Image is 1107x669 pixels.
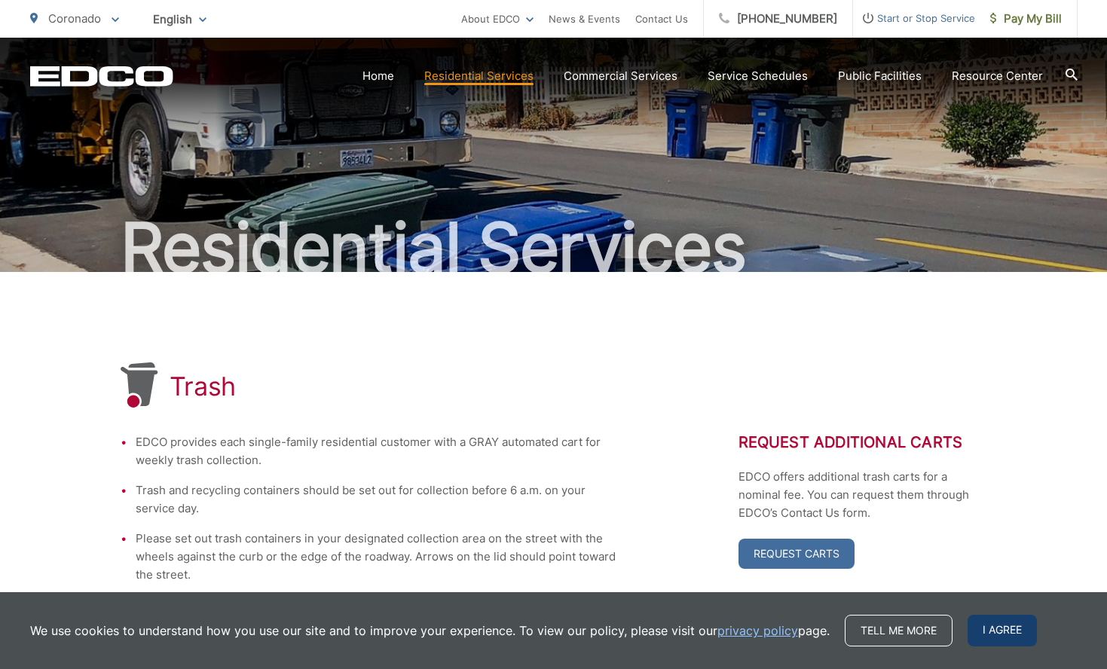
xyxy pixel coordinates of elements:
[952,67,1043,85] a: Resource Center
[362,67,394,85] a: Home
[739,468,987,522] p: EDCO offers additional trash carts for a nominal fee. You can request them through EDCO’s Contact...
[708,67,808,85] a: Service Schedules
[968,615,1037,646] span: I agree
[30,622,830,640] p: We use cookies to understand how you use our site and to improve your experience. To view our pol...
[136,481,618,518] li: Trash and recycling containers should be set out for collection before 6 a.m. on your service day.
[564,67,677,85] a: Commercial Services
[990,10,1062,28] span: Pay My Bill
[142,6,218,32] span: English
[48,11,101,26] span: Coronado
[461,10,534,28] a: About EDCO
[838,67,922,85] a: Public Facilities
[739,433,987,451] h2: Request Additional Carts
[30,210,1078,286] h2: Residential Services
[30,66,173,87] a: EDCD logo. Return to the homepage.
[717,622,798,640] a: privacy policy
[136,433,618,469] li: EDCO provides each single-family residential customer with a GRAY automated cart for weekly trash...
[136,530,618,584] li: Please set out trash containers in your designated collection area on the street with the wheels ...
[549,10,620,28] a: News & Events
[739,539,855,569] a: Request Carts
[424,67,534,85] a: Residential Services
[845,615,953,646] a: Tell me more
[635,10,688,28] a: Contact Us
[170,371,237,402] h1: Trash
